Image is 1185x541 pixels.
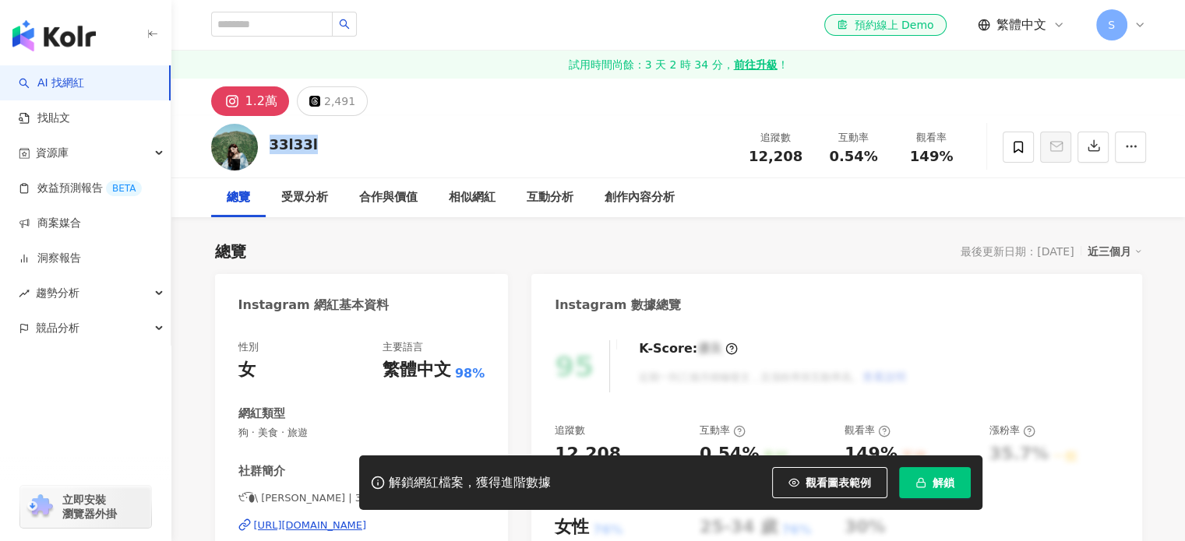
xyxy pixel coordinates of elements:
button: 2,491 [297,86,368,116]
span: 競品分析 [36,311,79,346]
span: 立即安裝 瀏覽器外掛 [62,493,117,521]
a: 試用時間尚餘：3 天 2 時 34 分，前往升級！ [171,51,1185,79]
div: 追蹤數 [555,423,585,437]
div: 主要語言 [383,340,423,354]
div: 預約線上 Demo [837,17,933,33]
div: 觀看率 [845,423,891,437]
a: 商案媒合 [19,216,81,231]
div: 0.54% [700,442,759,466]
div: 解鎖網紅檔案，獲得進階數據 [389,475,551,491]
div: 12,208 [555,442,621,466]
div: 繁體中文 [383,358,451,382]
div: [URL][DOMAIN_NAME] [254,518,367,532]
div: 女性 [555,515,589,539]
div: 創作內容分析 [605,188,675,207]
div: Instagram 數據總覽 [555,297,681,314]
div: 觀看率 [902,130,961,146]
div: 1.2萬 [245,90,277,112]
span: 趨勢分析 [36,276,79,311]
div: 33l33l [270,135,318,154]
a: chrome extension立即安裝 瀏覽器外掛 [20,486,151,528]
button: 解鎖 [899,467,971,498]
div: 女 [238,358,256,382]
div: 漲粉率 [989,423,1035,437]
a: [URL][DOMAIN_NAME] [238,518,485,532]
span: 0.54% [829,149,877,164]
div: 性別 [238,340,259,354]
div: 相似網紅 [449,188,496,207]
div: 網紅類型 [238,406,285,422]
div: K-Score : [639,340,738,357]
span: 解鎖 [933,476,954,489]
span: 觀看圖表範例 [806,476,871,489]
div: 互動分析 [527,188,573,207]
a: 洞察報告 [19,251,81,266]
span: search [339,19,350,30]
span: 149% [910,149,954,164]
span: 98% [455,365,485,382]
img: logo [12,20,96,51]
span: 繁體中文 [996,16,1046,33]
img: KOL Avatar [211,124,258,170]
div: 總覽 [215,241,246,262]
div: 近三個月 [1088,241,1142,262]
span: rise [19,288,30,299]
span: 12,208 [749,148,802,164]
a: searchAI 找網紅 [19,76,84,91]
div: 2,491 [324,90,355,112]
span: S [1108,16,1115,33]
div: 149% [845,442,898,466]
div: 互動率 [700,423,746,437]
div: 總覽 [227,188,250,207]
div: 追蹤數 [746,130,806,146]
img: chrome extension [25,494,55,519]
button: 1.2萬 [211,86,289,116]
span: 狗 · 美食 · 旅遊 [238,426,485,440]
a: 找貼文 [19,111,70,126]
strong: 前往升級 [733,57,777,72]
span: 資源庫 [36,135,69,170]
div: 受眾分析 [281,188,328,207]
a: 效益預測報告BETA [19,181,142,196]
div: 互動率 [824,130,883,146]
a: 預約線上 Demo [824,14,946,36]
div: 最後更新日期：[DATE] [961,245,1074,258]
div: Instagram 網紅基本資料 [238,297,390,314]
button: 觀看圖表範例 [772,467,887,498]
div: 合作與價值 [359,188,418,207]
